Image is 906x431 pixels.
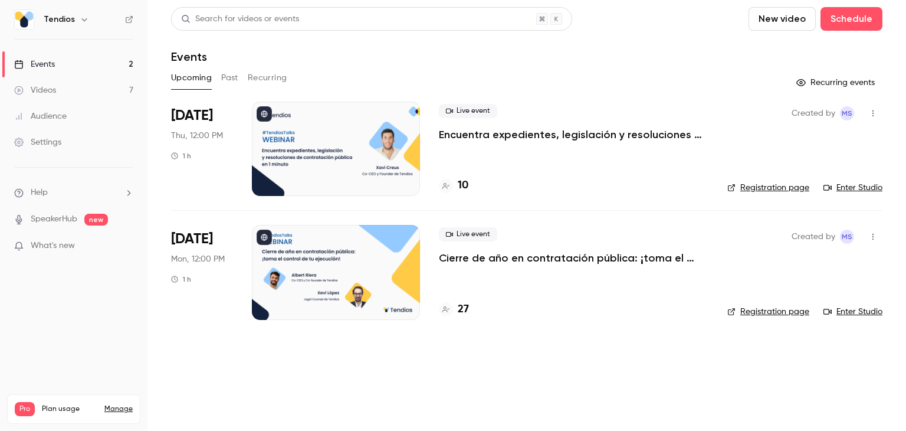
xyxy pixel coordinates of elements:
a: Manage [104,404,133,414]
button: Recurring events [791,73,882,92]
div: 1 h [171,275,191,284]
span: MS [842,230,852,244]
span: Live event [439,104,497,118]
span: Help [31,187,48,199]
div: 1 h [171,151,191,161]
button: Schedule [820,7,882,31]
span: Mon, 12:00 PM [171,253,225,265]
button: Upcoming [171,68,212,87]
h1: Events [171,50,207,64]
span: Thu, 12:00 PM [171,130,223,142]
span: What's new [31,240,75,252]
span: Created by [792,106,835,120]
span: Pro [15,402,35,416]
span: Live event [439,227,497,241]
span: Created by [792,230,835,244]
h6: Tendios [44,14,75,25]
button: Past [221,68,238,87]
span: [DATE] [171,106,213,125]
span: Plan usage [42,404,97,414]
a: Registration page [727,182,809,194]
a: Enter Studio [823,182,882,194]
span: new [84,214,108,226]
button: New video [749,7,816,31]
img: Tendios [15,10,34,29]
a: Encuentra expedientes, legislación y resoluciones de contratación pública en 1 minuto [439,128,708,142]
span: MS [842,106,852,120]
div: Videos [14,84,56,96]
li: help-dropdown-opener [14,187,133,199]
span: Maria Serra [840,106,854,120]
h4: 27 [458,302,469,318]
span: Maria Serra [840,230,854,244]
div: Settings [14,136,61,148]
h4: 10 [458,178,468,194]
a: 10 [439,178,468,194]
a: Enter Studio [823,306,882,318]
div: Search for videos or events [181,13,299,25]
a: Cierre de año en contratación pública: ¡toma el control de tu ejecución! [439,251,708,265]
iframe: Noticeable Trigger [119,241,133,252]
div: Audience [14,110,67,122]
span: [DATE] [171,230,213,249]
a: SpeakerHub [31,213,77,226]
a: 27 [439,302,469,318]
button: Recurring [248,68,287,87]
div: Sep 25 Thu, 12:00 PM (Europe/Madrid) [171,102,233,196]
div: Events [14,58,55,70]
div: Oct 20 Mon, 12:00 PM (Europe/Madrid) [171,225,233,319]
a: Registration page [727,306,809,318]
